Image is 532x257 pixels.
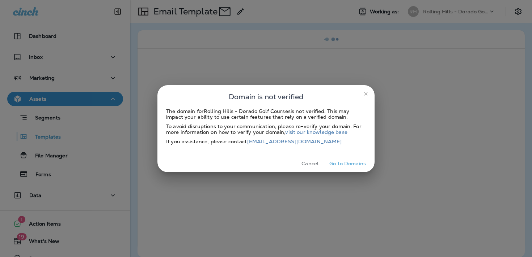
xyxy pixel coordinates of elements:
a: visit our knowledge base [285,129,347,135]
button: Cancel [296,158,324,169]
div: If you assistance, please contact [166,139,366,144]
div: To avoid disruptions to your communication, please re-verify your domain. For more information on... [166,123,366,135]
button: Go to Domains [326,158,369,169]
span: Domain is not verified [229,91,304,103]
a: [EMAIL_ADDRESS][DOMAIN_NAME] [247,138,342,145]
button: close [360,88,372,100]
div: The domain for Rolling Hills - Dorado Golf Courses is not verified. This may impact your ability ... [166,108,366,120]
